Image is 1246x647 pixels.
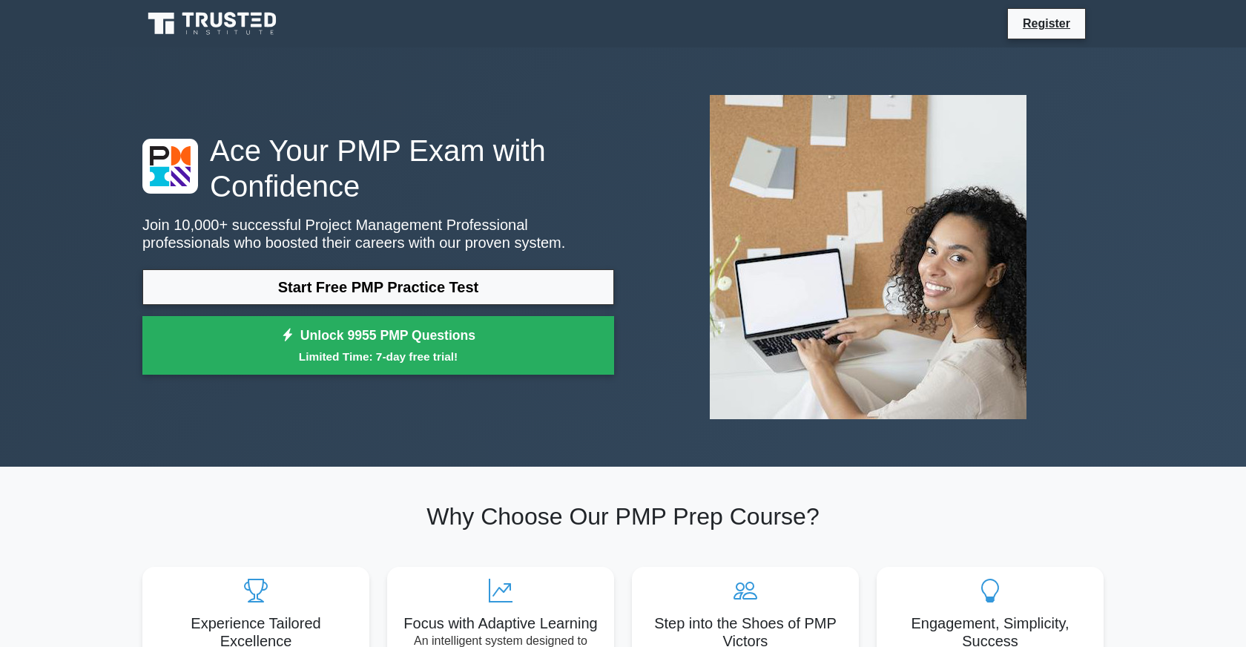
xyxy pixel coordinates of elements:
h5: Focus with Adaptive Learning [399,614,602,632]
h1: Ace Your PMP Exam with Confidence [142,133,614,204]
small: Limited Time: 7-day free trial! [161,348,596,365]
a: Start Free PMP Practice Test [142,269,614,305]
h2: Why Choose Our PMP Prep Course? [142,502,1104,531]
p: Join 10,000+ successful Project Management Professional professionals who boosted their careers w... [142,216,614,252]
a: Unlock 9955 PMP QuestionsLimited Time: 7-day free trial! [142,316,614,375]
a: Register [1014,14,1079,33]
